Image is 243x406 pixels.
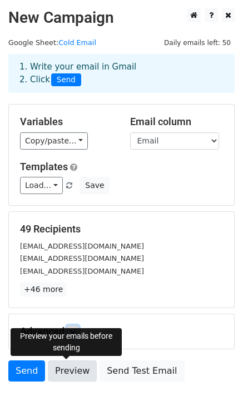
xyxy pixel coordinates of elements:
[20,116,113,128] h5: Variables
[8,38,96,47] small: Google Sheet:
[20,223,223,235] h5: 49 Recipients
[187,353,243,406] iframe: Chat Widget
[160,37,235,49] span: Daily emails left: 50
[51,73,81,87] span: Send
[20,161,68,172] a: Templates
[130,116,224,128] h5: Email column
[20,177,63,194] a: Load...
[20,254,144,263] small: [EMAIL_ADDRESS][DOMAIN_NAME]
[20,132,88,150] a: Copy/paste...
[20,283,67,296] a: +46 more
[48,360,97,382] a: Preview
[187,353,243,406] div: Widget de chat
[11,61,232,86] div: 1. Write your email in Gmail 2. Click
[20,242,144,250] small: [EMAIL_ADDRESS][DOMAIN_NAME]
[8,360,45,382] a: Send
[58,38,96,47] a: Cold Email
[160,38,235,47] a: Daily emails left: 50
[8,8,235,27] h2: New Campaign
[100,360,184,382] a: Send Test Email
[20,267,144,275] small: [EMAIL_ADDRESS][DOMAIN_NAME]
[80,177,109,194] button: Save
[11,328,122,356] div: Preview your emails before sending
